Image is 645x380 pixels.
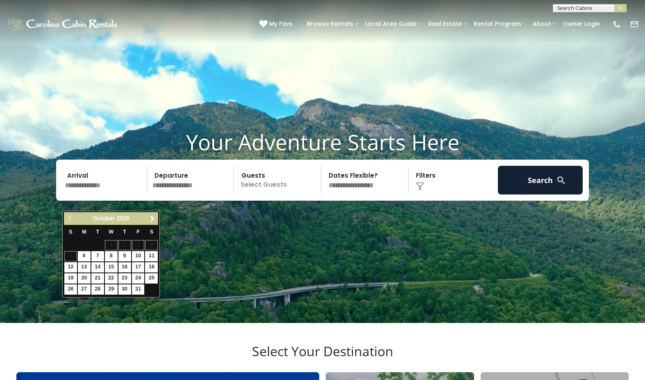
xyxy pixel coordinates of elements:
img: phone-regular-white.png [612,20,621,29]
span: 2025 [116,215,129,222]
a: 29 [105,284,118,295]
a: 13 [78,262,91,272]
a: 20 [78,273,91,284]
a: 28 [91,284,104,295]
a: 31 [132,284,145,295]
a: 7 [91,251,104,261]
a: 11 [145,251,158,261]
p: Select Guests [236,166,321,195]
button: Search [498,166,583,195]
a: 26 [64,284,77,295]
a: 18 [145,262,158,272]
a: 30 [118,284,131,295]
a: 23 [118,273,131,284]
a: 21 [91,273,104,284]
h3: Select Your Destination [15,343,630,372]
a: About [529,18,555,30]
a: 27 [78,284,91,295]
a: 10 [132,251,145,261]
span: Next [149,215,156,222]
img: filter--v1.png [416,182,424,190]
a: 9 [118,251,131,261]
span: October [93,215,115,222]
a: Real Estate [424,18,466,30]
span: Tuesday [96,229,99,235]
a: My Favs [259,20,295,29]
span: Wednesday [109,229,114,235]
span: Friday [136,229,140,235]
span: Thursday [123,229,126,235]
span: Saturday [150,229,153,235]
a: 14 [91,262,104,272]
a: 19 [64,273,77,284]
span: Sunday [69,229,72,235]
a: 17 [132,262,145,272]
a: 22 [105,273,118,284]
h1: Your Adventure Starts Here [6,129,639,155]
a: Rental Program [470,18,525,30]
span: My Favs [269,20,293,28]
img: mail-regular-white.png [630,20,639,29]
span: Monday [82,229,86,235]
img: White-1-1-2.png [6,16,120,32]
a: 16 [118,262,131,272]
a: 15 [105,262,118,272]
a: Owner Login [559,18,604,30]
a: Browse Rentals [303,18,357,30]
img: search-regular-white.png [556,175,566,185]
a: 6 [78,251,91,261]
a: Local Area Guide [361,18,420,30]
a: Next [147,213,157,224]
a: 24 [132,273,145,284]
a: 25 [145,273,158,284]
a: 8 [105,251,118,261]
a: 12 [64,262,77,272]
